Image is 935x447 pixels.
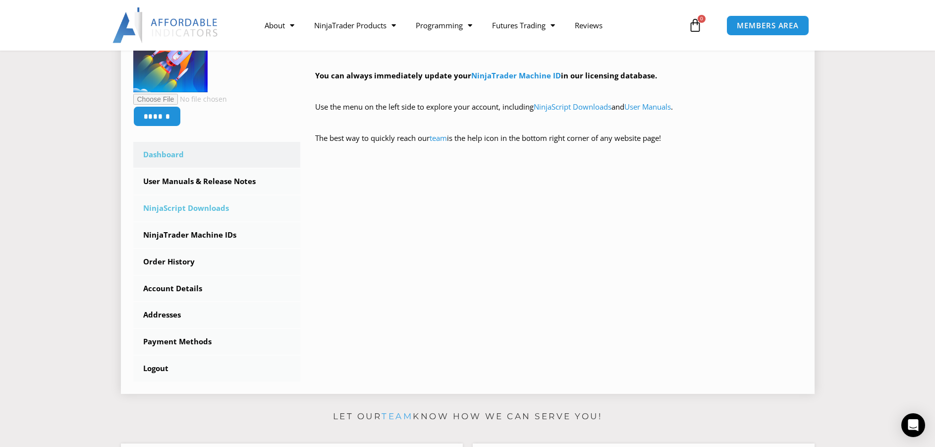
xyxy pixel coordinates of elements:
span: 0 [698,15,706,23]
div: Hey ! Welcome to the Members Area. Thank you for being a valuable customer! [315,22,802,159]
p: The best way to quickly reach our is the help icon in the bottom right corner of any website page! [315,131,802,159]
a: Dashboard [133,142,301,168]
strong: You can always immediately update your in our licensing database. [315,70,657,80]
a: Futures Trading [482,14,565,37]
nav: Account pages [133,142,301,382]
p: Let our know how we can serve you! [121,409,815,425]
a: Addresses [133,302,301,328]
a: NinjaTrader Machine IDs [133,222,301,248]
a: 0 [673,11,717,40]
p: Use the menu on the left side to explore your account, including and . [315,100,802,128]
a: Programming [406,14,482,37]
a: team [382,411,413,421]
a: About [255,14,304,37]
a: NinjaScript Downloads [534,102,611,112]
a: Account Details [133,276,301,302]
a: Reviews [565,14,612,37]
img: LogoAI | Affordable Indicators – NinjaTrader [112,7,219,43]
a: User Manuals & Release Notes [133,169,301,194]
a: MEMBERS AREA [726,15,809,36]
a: NinjaTrader Products [304,14,406,37]
a: team [430,133,447,143]
img: 1acc5d9c7e92b2525f255721042a4d1170e4d08d9b53877e09c80ad61e6aa6a5 [133,18,208,92]
a: User Manuals [624,102,671,112]
a: Logout [133,356,301,382]
div: Open Intercom Messenger [901,413,925,437]
a: NinjaScript Downloads [133,195,301,221]
a: Payment Methods [133,329,301,355]
nav: Menu [255,14,686,37]
a: Order History [133,249,301,275]
a: NinjaTrader Machine ID [471,70,561,80]
span: MEMBERS AREA [737,22,799,29]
